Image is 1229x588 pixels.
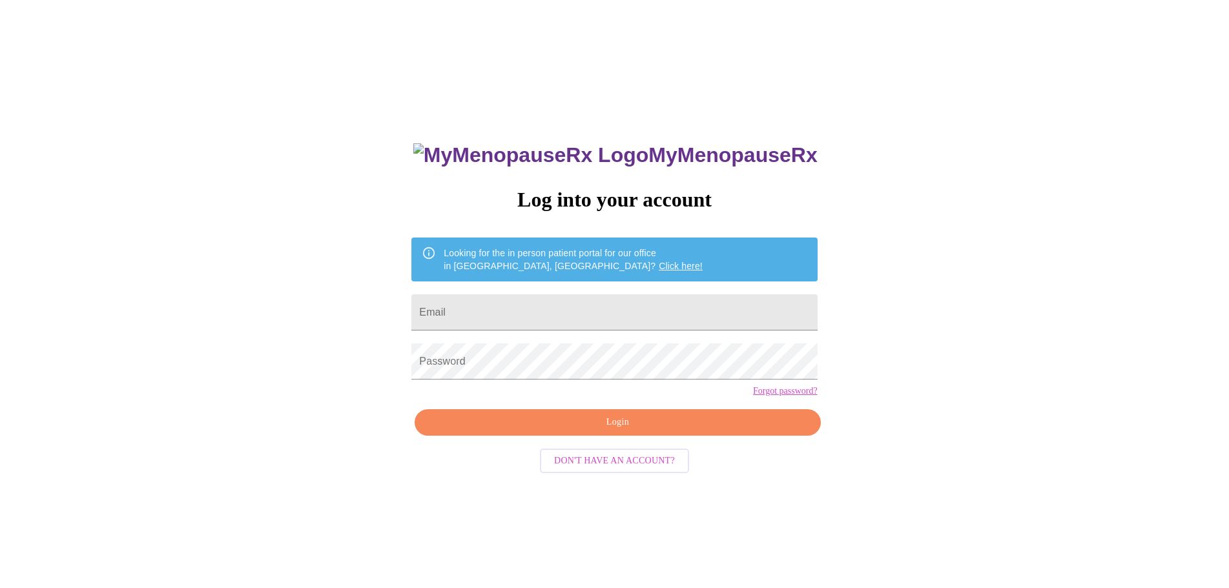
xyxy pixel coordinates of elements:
button: Don't have an account? [540,449,689,474]
span: Login [429,414,805,431]
a: Forgot password? [753,386,818,396]
h3: Log into your account [411,188,817,212]
span: Don't have an account? [554,453,675,469]
img: MyMenopauseRx Logo [413,143,648,167]
div: Looking for the in person patient portal for our office in [GEOGRAPHIC_DATA], [GEOGRAPHIC_DATA]? [444,241,703,278]
h3: MyMenopauseRx [413,143,818,167]
button: Login [415,409,820,436]
a: Don't have an account? [537,454,692,465]
a: Click here! [659,261,703,271]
